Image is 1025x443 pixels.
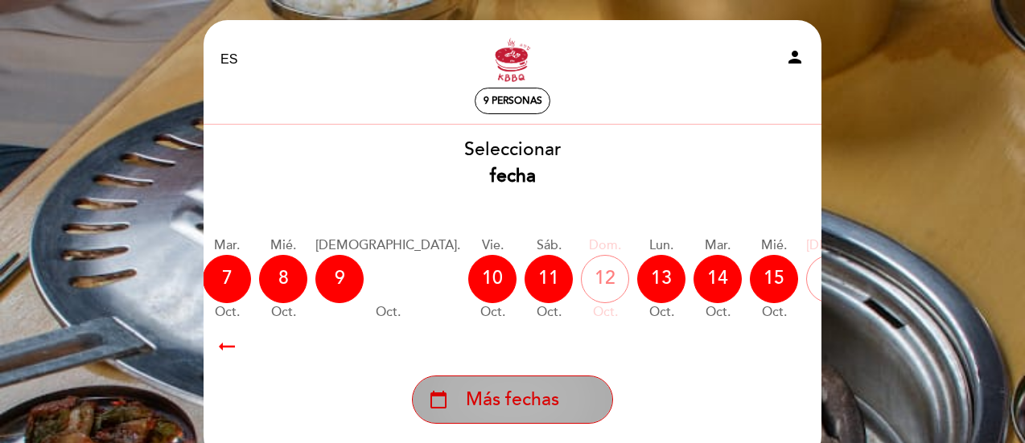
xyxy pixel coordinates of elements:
div: oct. [315,303,460,322]
a: Kbbq - [PERSON_NAME] [412,38,613,82]
div: mar. [203,236,251,255]
div: oct. [581,303,629,322]
div: 11 [525,255,573,303]
div: mié. [259,236,307,255]
div: Seleccionar [203,137,822,190]
div: oct. [637,303,685,322]
div: 8 [259,255,307,303]
div: 13 [637,255,685,303]
div: mar. [694,236,742,255]
i: calendar_today [429,386,448,413]
div: [DEMOGRAPHIC_DATA]. [315,236,460,255]
div: oct. [468,303,517,322]
div: vie. [468,236,517,255]
b: fecha [490,165,536,187]
div: 16 [806,255,854,303]
span: Más fechas [466,387,559,413]
div: oct. [203,303,251,322]
div: 14 [694,255,742,303]
span: 9 personas [484,95,542,107]
div: mié. [750,236,798,255]
div: 9 [315,255,364,303]
div: 12 [581,255,629,303]
i: arrow_right_alt [215,329,239,363]
div: lun. [637,236,685,255]
div: oct. [694,303,742,322]
button: person [785,47,805,72]
div: oct. [806,303,951,322]
div: oct. [525,303,573,322]
div: 7 [203,255,251,303]
div: [DEMOGRAPHIC_DATA]. [806,236,951,255]
i: person [785,47,805,67]
div: sáb. [525,236,573,255]
div: 10 [468,255,517,303]
div: oct. [259,303,307,322]
div: oct. [750,303,798,322]
div: dom. [581,236,629,255]
div: 15 [750,255,798,303]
